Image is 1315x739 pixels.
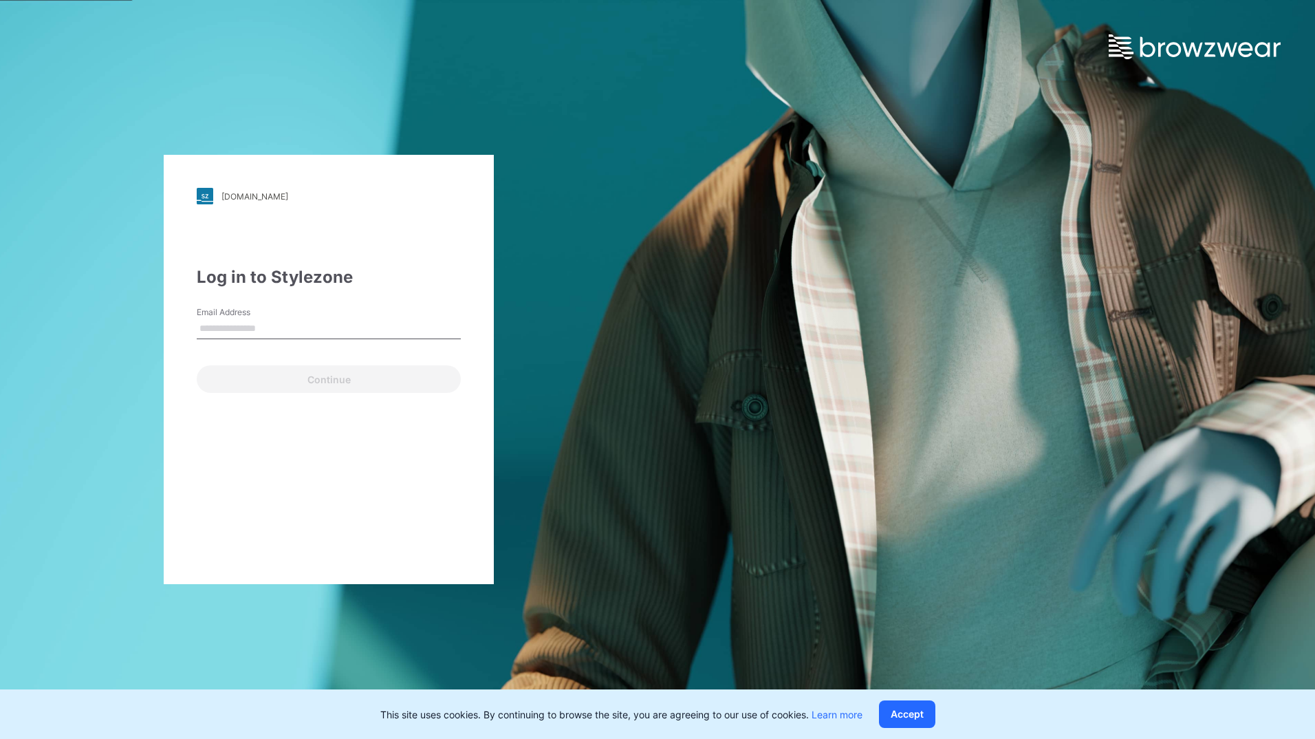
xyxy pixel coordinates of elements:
p: This site uses cookies. By continuing to browse the site, you are agreeing to our use of cookies. [380,707,862,722]
button: Accept [879,700,935,728]
a: [DOMAIN_NAME] [197,188,461,204]
img: stylezone-logo.562084cfcfab977791bfbf7441f1a819.svg [197,188,213,204]
label: Email Address [197,306,293,319]
div: Log in to Stylezone [197,265,461,290]
img: browzwear-logo.e42bd6dac1945053ebaf764b6aa21510.svg [1109,34,1281,59]
a: Learn more [812,709,862,720]
div: [DOMAIN_NAME] [221,191,288,202]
